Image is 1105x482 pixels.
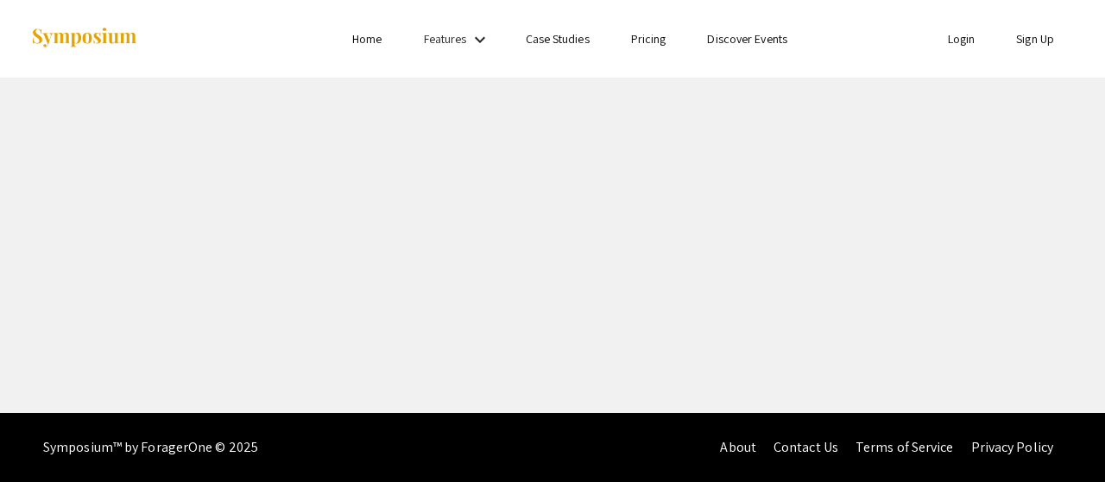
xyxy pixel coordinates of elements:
a: Home [352,31,382,47]
a: Sign Up [1016,31,1054,47]
a: Features [424,31,467,47]
a: Pricing [631,31,666,47]
a: About [720,438,756,456]
div: Symposium™ by ForagerOne © 2025 [43,413,258,482]
mat-icon: Expand Features list [470,29,490,50]
a: Case Studies [526,31,590,47]
a: Privacy Policy [971,438,1053,456]
a: Terms of Service [856,438,954,456]
a: Discover Events [707,31,787,47]
a: Login [948,31,976,47]
a: Contact Us [773,438,838,456]
img: Symposium by ForagerOne [30,27,138,50]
